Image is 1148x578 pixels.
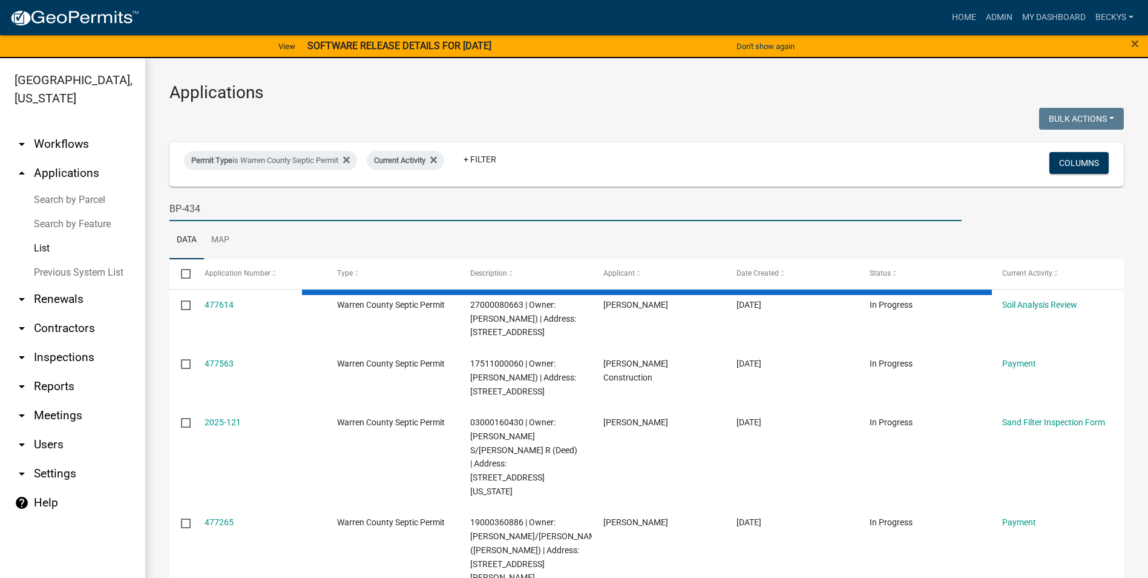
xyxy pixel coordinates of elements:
h3: Applications [169,82,1124,103]
a: Soil Analysis Review [1002,300,1077,310]
i: arrow_drop_up [15,166,29,181]
a: View [274,36,300,56]
div: is Warren County Septic Permit [184,151,357,170]
datatable-header-cell: Application Number [192,259,326,288]
a: beckys [1091,6,1138,29]
span: Type [337,269,353,277]
span: Warren County Septic Permit [337,417,445,427]
span: 03000160430 | Owner: BYERS, BRADLEY S/CRYSTAL R (Deed) | Address: 21252 NEVADA ST [470,417,577,496]
strong: SOFTWARE RELEASE DETAILS FOR [DATE] [307,40,491,51]
i: arrow_drop_down [15,437,29,452]
button: Bulk Actions [1039,108,1124,130]
a: 477614 [205,300,234,310]
datatable-header-cell: Date Created [725,259,858,288]
datatable-header-cell: Description [459,259,592,288]
a: 477265 [205,517,234,527]
button: Don't show again [732,36,799,56]
a: Admin [981,6,1017,29]
span: Chris Becker [603,300,668,310]
datatable-header-cell: Status [858,259,991,288]
a: + Filter [454,148,506,170]
i: arrow_drop_down [15,292,29,307]
span: Date Created [736,269,779,277]
span: Permit Type [191,156,232,165]
datatable-header-cell: Current Activity [991,259,1124,288]
a: Payment [1002,359,1036,368]
span: Status [870,269,891,277]
datatable-header-cell: Applicant [592,259,725,288]
datatable-header-cell: Select [169,259,192,288]
span: Warren County Septic Permit [337,517,445,527]
span: 09/11/2025 [736,517,761,527]
span: Current Activity [1002,269,1052,277]
span: Applicant [603,269,635,277]
i: arrow_drop_down [15,408,29,423]
a: Sand Filter Inspection Form [1002,417,1105,427]
span: Warren County Septic Permit [337,300,445,310]
span: In Progress [870,359,913,368]
i: arrow_drop_down [15,467,29,481]
span: Description [470,269,507,277]
span: Damen Moffitt [603,417,668,427]
a: Home [947,6,981,29]
span: × [1131,35,1139,52]
a: Payment [1002,517,1036,527]
i: arrow_drop_down [15,350,29,365]
span: Application Number [205,269,271,277]
span: Vanderpool Construction [603,359,668,382]
button: Close [1131,36,1139,51]
span: 09/12/2025 [736,417,761,427]
span: Current Activity [374,156,425,165]
span: In Progress [870,300,913,310]
span: 17511000060 | Owner: WOLVER, JENNIFER (Deed) | Address: 13573 169TH LN [470,359,576,396]
span: Warren County Septic Permit [337,359,445,368]
a: My Dashboard [1017,6,1091,29]
i: help [15,496,29,510]
a: Data [169,221,204,260]
span: Mike killen [603,517,668,527]
i: arrow_drop_down [15,137,29,151]
i: arrow_drop_down [15,379,29,394]
span: In Progress [870,517,913,527]
a: 477563 [205,359,234,368]
datatable-header-cell: Type [326,259,459,288]
i: arrow_drop_down [15,321,29,336]
input: Search for applications [169,196,962,221]
button: Columns [1049,152,1109,174]
a: Map [204,221,237,260]
span: 27000080663 | Owner: FREDERICK, IRINA (Deed) | Address: 1961 G64 HWY [470,300,576,337]
span: 09/12/2025 [736,300,761,310]
span: In Progress [870,417,913,427]
span: 09/12/2025 [736,359,761,368]
a: 2025-121 [205,417,241,427]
